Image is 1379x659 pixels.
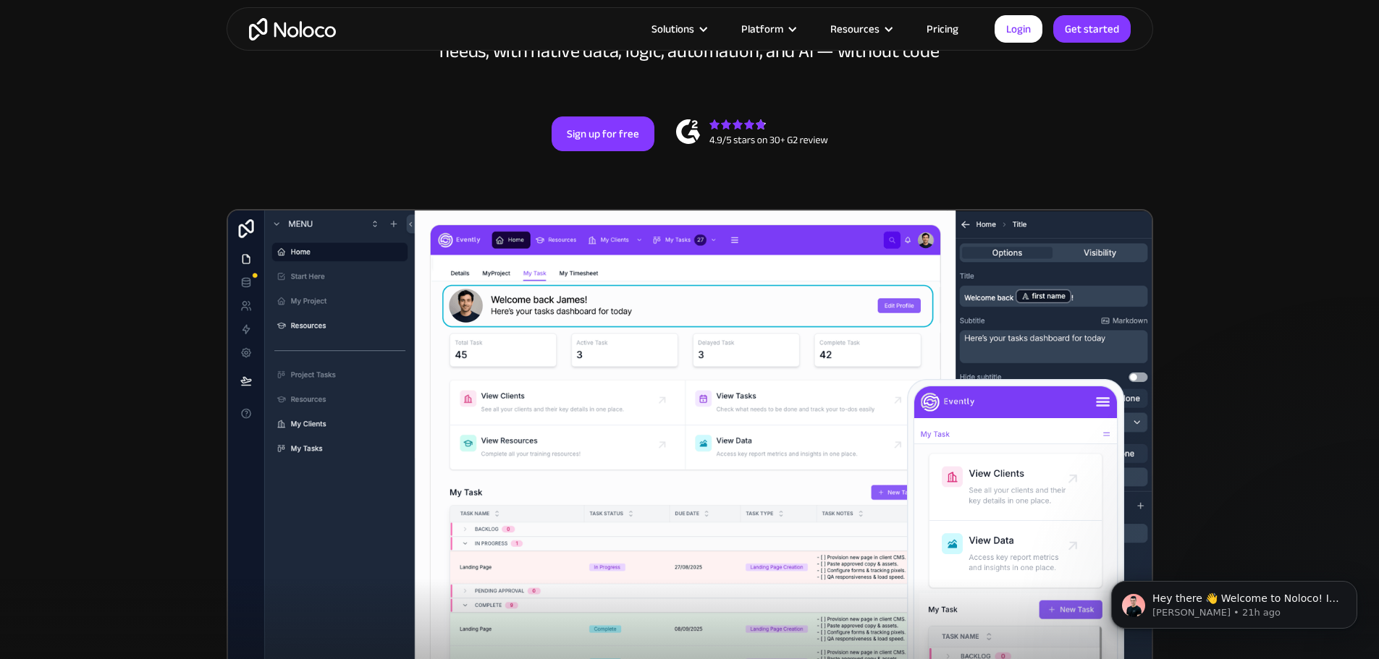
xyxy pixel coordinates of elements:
[723,20,812,38] div: Platform
[830,20,880,38] div: Resources
[1089,550,1379,652] iframe: Intercom notifications message
[249,18,336,41] a: home
[908,20,977,38] a: Pricing
[437,19,943,62] div: Give your Ops teams the power to build the tools your business needs, with native data, logic, au...
[1053,15,1131,43] a: Get started
[552,116,654,151] a: Sign up for free
[741,20,783,38] div: Platform
[633,20,723,38] div: Solutions
[995,15,1042,43] a: Login
[651,20,694,38] div: Solutions
[812,20,908,38] div: Resources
